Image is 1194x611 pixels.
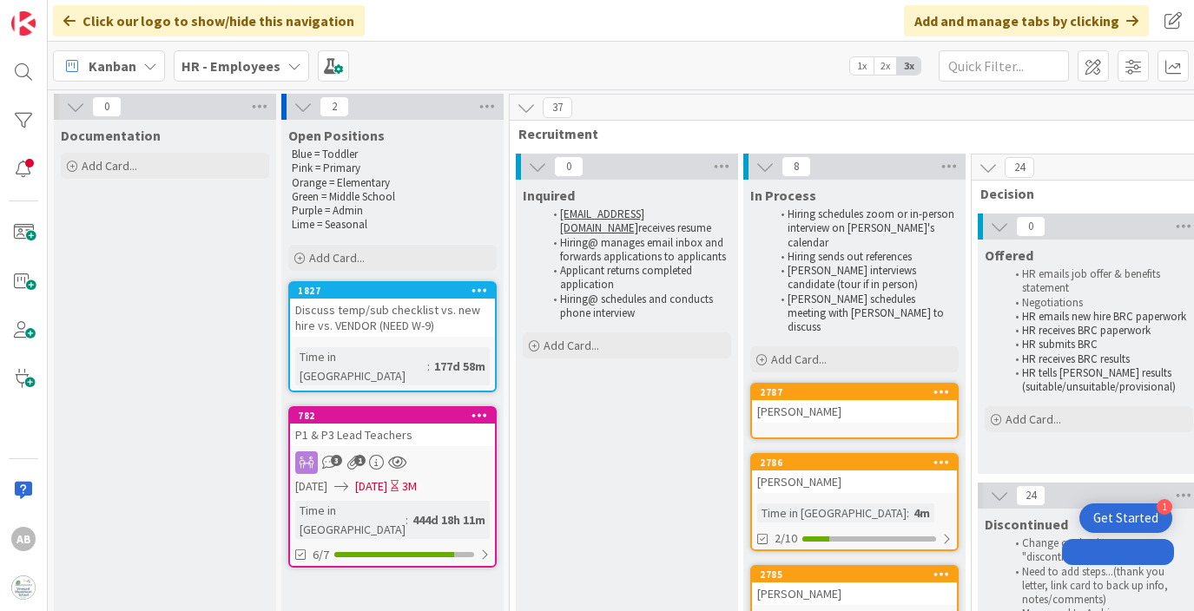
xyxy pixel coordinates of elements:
span: receives resume [638,220,711,235]
span: Decision [980,185,1184,202]
span: HR tells [PERSON_NAME] results (suitable/unsuitable/provisional) [1022,365,1176,394]
div: Time in [GEOGRAPHIC_DATA] [757,503,907,522]
span: Add Card... [1006,411,1061,427]
div: Discuss temp/sub checklist vs. new hire vs. VENDOR (NEED W-9) [290,299,495,337]
span: 2/10 [775,529,797,548]
span: 24 [1005,157,1034,178]
span: Add Card... [771,351,827,367]
span: : [406,510,408,529]
span: : [427,357,430,376]
span: HR receives BRC results [1022,351,1130,366]
span: Hiring@ manages email inbox and forwards applications to applicants [560,235,726,264]
li: Need to add steps...(thank you letter, link card to back up info, notes/comments) [1006,565,1191,608]
span: Kanban [89,56,136,76]
div: 2787 [760,386,957,398]
div: 782P1 & P3 Lead Teachers [290,408,495,446]
span: [PERSON_NAME] interviews candidate (tour if in person) [788,263,919,292]
span: Applicant returns completed application [560,263,695,292]
span: 2x [874,57,897,75]
a: [EMAIL_ADDRESS][DOMAIN_NAME] [560,207,644,235]
span: Orange = Elementary [292,175,390,190]
span: Blue = Toddler [292,147,358,161]
li: Negotiations [1006,296,1191,310]
div: 2787[PERSON_NAME] [752,384,957,423]
span: HR receives BRC paperwork [1022,323,1151,338]
span: 6/7 [313,546,329,564]
div: 4m [909,503,934,522]
div: 2787 [752,384,957,400]
span: Discontinued [985,516,1068,533]
span: : [907,503,909,522]
span: Offered [985,246,1033,264]
span: 0 [554,156,584,177]
span: Inquired [523,187,575,204]
div: 2785 [760,568,957,581]
a: 1827Discuss temp/sub checklist vs. new hire vs. VENDOR (NEED W-9)Time in [GEOGRAPHIC_DATA]:177d 58m [288,281,497,392]
span: [PERSON_NAME] schedules meeting with [PERSON_NAME] to discuss [788,292,947,335]
span: Hiring schedules zoom or in-person interview on [PERSON_NAME]'s calendar [788,207,957,250]
span: Hiring sends out references [788,249,912,264]
div: 782 [290,408,495,424]
span: [DATE] [355,477,387,496]
div: 444d 18h 11m [408,510,490,529]
div: [PERSON_NAME] [752,582,957,605]
span: 0 [1016,216,1046,237]
img: Visit kanbanzone.com [11,11,36,36]
span: 37 [543,97,572,118]
span: Pink = Primary [292,161,360,175]
div: Add and manage tabs by clicking [904,5,1149,36]
span: HR submits BRC [1022,337,1098,351]
a: 2787[PERSON_NAME] [750,383,959,439]
span: 3 [331,455,342,466]
div: Get Started [1093,509,1158,527]
span: Add Card... [82,158,137,174]
div: Open Get Started checklist, remaining modules: 1 [1079,503,1172,533]
a: 2786[PERSON_NAME]Time in [GEOGRAPHIC_DATA]:4m2/10 [750,453,959,551]
div: AB [11,527,36,551]
div: 2786 [760,457,957,469]
div: 782 [298,410,495,422]
img: avatar [11,575,36,600]
b: HR - Employees [181,57,280,75]
div: [PERSON_NAME] [752,470,957,493]
div: 1827 [290,283,495,299]
span: Add Card... [544,338,599,353]
div: Click our logo to show/hide this navigation [53,5,365,36]
div: 2785 [752,567,957,582]
div: 2786 [752,455,957,470]
div: P1 & P3 Lead Teachers [290,424,495,446]
span: Documentation [61,127,161,144]
span: Add Card... [309,250,365,266]
div: [PERSON_NAME] [752,400,957,423]
div: 1827Discuss temp/sub checklist vs. new hire vs. VENDOR (NEED W-9) [290,283,495,337]
div: 2785[PERSON_NAME] [752,567,957,605]
div: 1827 [298,285,495,297]
span: 0 [92,96,122,117]
span: HR emails new hire BRC paperwork [1022,309,1186,324]
div: 177d 58m [430,357,490,376]
span: 1x [850,57,874,75]
span: Lime = Seasonal [292,217,367,232]
div: Time in [GEOGRAPHIC_DATA] [295,347,427,385]
span: Purple = Admin [292,203,363,218]
span: Open Positions [288,127,385,144]
span: In Process [750,187,816,204]
div: 2786[PERSON_NAME] [752,455,957,493]
span: 2 [320,96,349,117]
input: Quick Filter... [939,50,1069,82]
span: 8 [782,156,811,177]
span: 24 [1016,485,1046,506]
span: Hiring@ schedules and conducts phone interview [560,292,716,320]
li: Change card color to "discontinued" [1006,536,1191,565]
span: 1 [354,455,366,466]
a: 782P1 & P3 Lead Teachers[DATE][DATE]3MTime in [GEOGRAPHIC_DATA]:444d 18h 11m6/7 [288,406,497,568]
span: Green = Middle School [292,189,395,204]
span: [DATE] [295,477,327,496]
li: HR emails job offer & benefits statement [1006,267,1191,296]
div: 3M [402,477,417,496]
div: 1 [1157,499,1172,515]
span: 3x [897,57,920,75]
div: Time in [GEOGRAPHIC_DATA] [295,501,406,539]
